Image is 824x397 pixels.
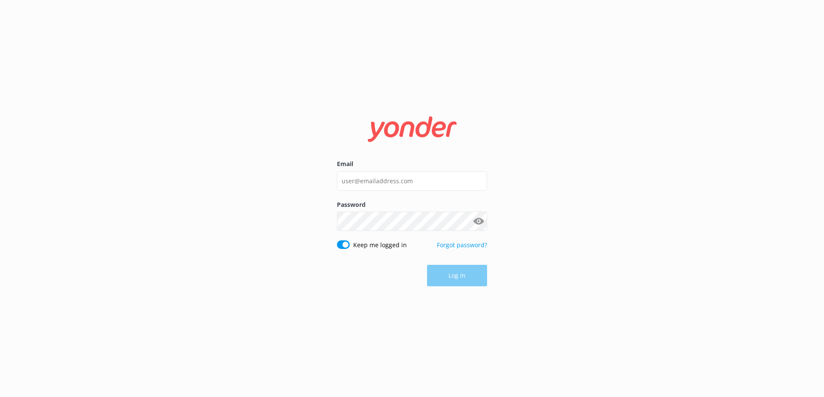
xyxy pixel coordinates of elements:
button: Show password [470,213,487,230]
label: Keep me logged in [353,240,407,250]
input: user@emailaddress.com [337,171,487,191]
label: Password [337,200,487,209]
label: Email [337,159,487,169]
a: Forgot password? [437,241,487,249]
